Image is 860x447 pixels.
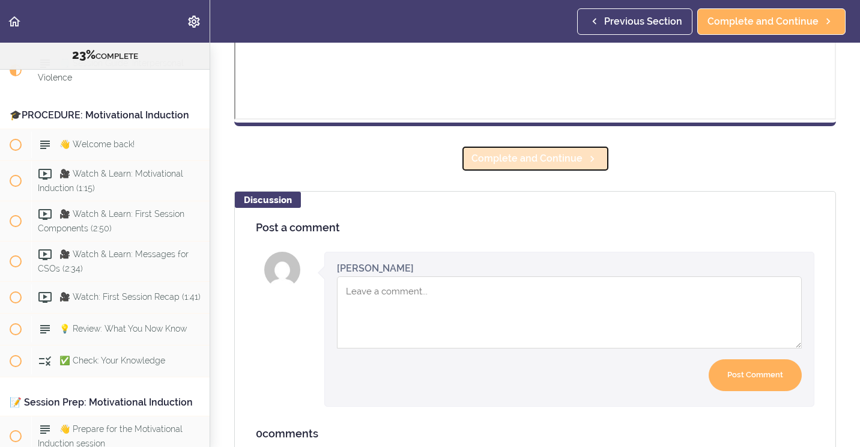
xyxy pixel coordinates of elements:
input: Post Comment [709,359,802,391]
a: Complete and Continue [697,8,846,35]
span: 23% [72,47,95,62]
h4: Post a comment [256,222,814,234]
span: 🎥 Watch & Learn: First Session Components (2:50) [38,209,184,233]
img: Ruth [264,252,300,288]
div: COMPLETE [15,47,195,63]
a: Complete and Continue [461,145,610,172]
svg: Back to course curriculum [7,14,22,29]
a: Previous Section [577,8,692,35]
div: [PERSON_NAME] [337,261,414,275]
span: 💡 Review: What You Now Know [59,324,187,333]
div: Discussion [235,192,301,208]
span: 🎥 Watch & Learn: Motivational Induction (1:15) [38,169,183,192]
span: ✅ Check: Your Knowledge [59,356,165,365]
span: Previous Section [604,14,682,29]
span: 👋 Welcome back! [59,139,135,149]
h4: comments [256,428,814,440]
span: Complete and Continue [471,151,583,166]
span: 🎥 Watch: First Session Recap (1:41) [59,292,201,302]
span: 🎥 Watch & Learn: Messages for CSOs (2:34) [38,249,189,273]
span: Complete and Continue [707,14,819,29]
textarea: Comment box [337,276,802,348]
span: 0 [256,427,262,440]
svg: Settings Menu [187,14,201,29]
